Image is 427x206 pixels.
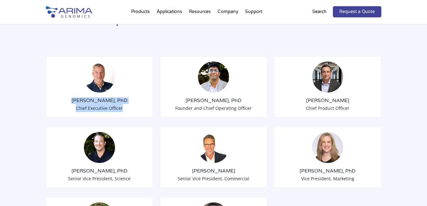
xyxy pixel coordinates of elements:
a: Request a Quote [333,6,381,17]
img: Arima-Genomics-logo [46,6,92,18]
p: Search [312,8,327,16]
span: Chief Product Officer [306,105,349,111]
h3: [PERSON_NAME] [279,97,376,104]
img: Sid-Selvaraj_Arima-Genomics.png [198,61,229,92]
h3: [PERSON_NAME], PhD [51,97,148,104]
span: Senior Vice President, Science [68,176,131,181]
img: Tom-Willis.jpg [84,61,115,92]
span: Chief Executive Officer [76,105,123,111]
img: 19364919-cf75-45a2-a608-1b8b29f8b955.jpg [312,132,343,163]
img: Anthony-Schmitt_Arima-Genomics.png [84,132,115,163]
span: Founder and Chief Operating Officer [175,105,252,111]
span: Vice President, Marketing [301,176,354,181]
h3: [PERSON_NAME], PhD [51,168,148,174]
span: Senior Vice President, Commercial [178,176,249,181]
h3: [PERSON_NAME], PhD [165,97,262,104]
h3: [PERSON_NAME] [165,168,262,174]
h3: [PERSON_NAME], PhD [279,168,376,174]
img: David-Duvall-Headshot.jpg [198,132,229,163]
img: Chris-Roberts.jpg [312,61,343,92]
